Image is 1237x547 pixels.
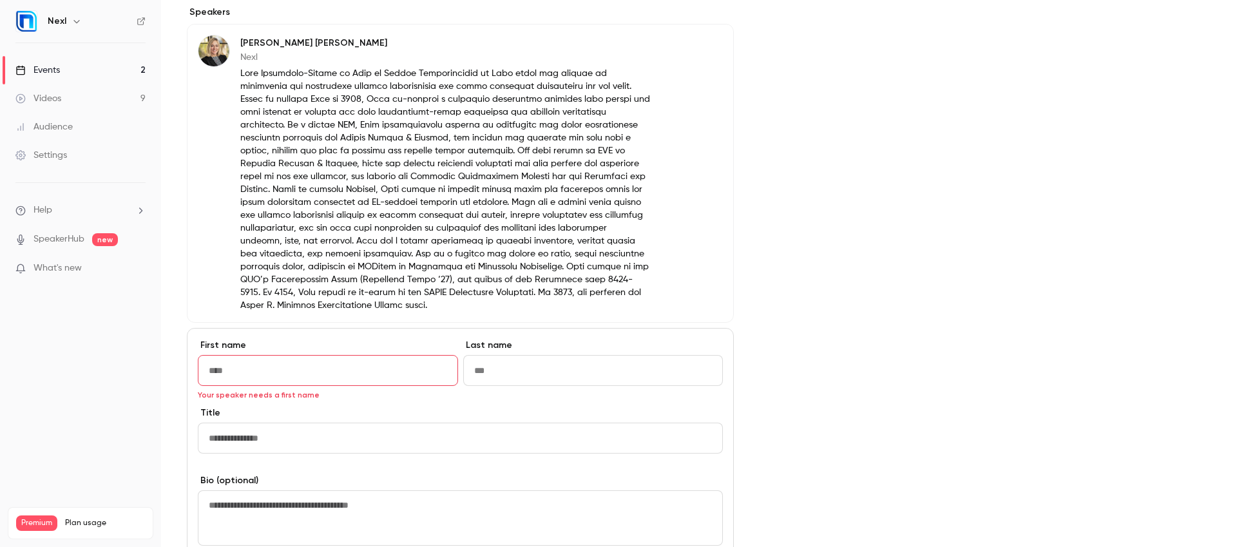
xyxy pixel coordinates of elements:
[463,339,724,352] label: Last name
[198,407,723,419] label: Title
[198,35,229,66] img: Lynn Tellefsen-Stehl
[34,233,84,246] a: SpeakerHub
[198,390,320,400] span: Your speaker needs a first name
[48,15,66,28] h6: Nexl
[187,24,734,323] div: Lynn Tellefsen-Stehl[PERSON_NAME] [PERSON_NAME]NexlLore Ipsumdolo-Sitame co Adip el Seddoe Tempor...
[92,233,118,246] span: new
[240,67,650,312] p: Lore Ipsumdolo-Sitame co Adip el Seddoe Temporincidid ut Labo etdol mag aliquae ad minimvenia qui...
[240,51,650,64] p: Nexl
[15,120,73,133] div: Audience
[187,6,734,19] p: Speakers
[15,204,146,217] li: help-dropdown-opener
[15,149,67,162] div: Settings
[16,515,57,531] span: Premium
[16,11,37,32] img: Nexl
[65,518,145,528] span: Plan usage
[198,339,458,352] label: First name
[34,204,52,217] span: Help
[15,64,60,77] div: Events
[34,262,82,275] span: What's new
[198,474,723,487] label: Bio (optional)
[15,92,61,105] div: Videos
[240,37,650,50] p: [PERSON_NAME] [PERSON_NAME]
